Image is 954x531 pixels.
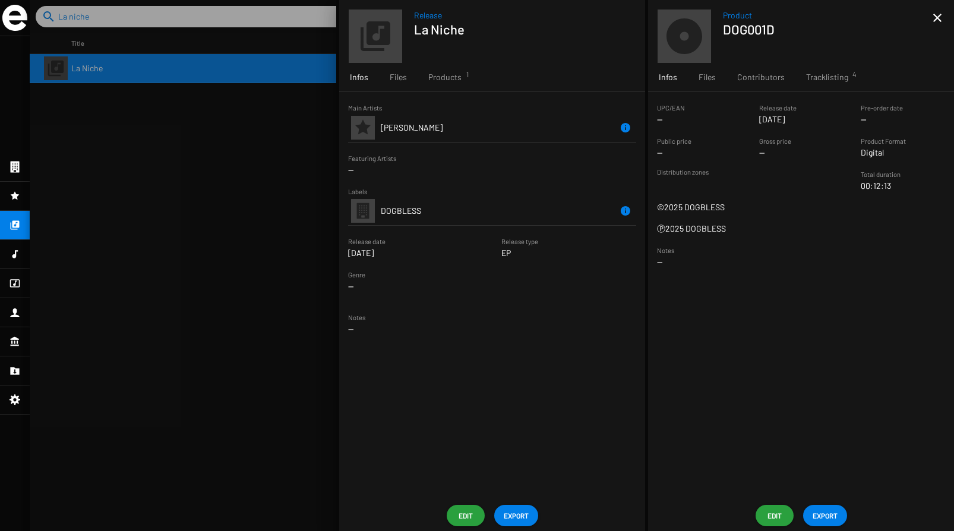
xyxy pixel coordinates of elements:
[348,314,365,321] small: Notes
[759,113,797,125] p: [DATE]
[759,147,791,159] p: --
[348,238,386,245] small: Release date
[861,104,903,112] small: Pre-order date
[494,505,538,526] button: EXPORT
[456,505,475,526] span: Edit
[806,71,848,83] span: Tracklisting
[657,223,726,233] span: Ⓟ2025 DOGBLESS
[657,147,691,159] p: --
[657,104,685,112] small: UPC/EAN
[414,10,624,21] span: Release
[765,505,784,526] span: Edit
[861,137,906,145] small: Product Format
[501,248,511,258] span: EP
[699,71,716,83] span: Files
[759,137,791,145] small: Gross price
[861,113,903,125] p: --
[390,71,407,83] span: Files
[657,113,685,125] p: --
[737,71,785,83] span: Contributors
[657,137,691,145] small: Public price
[447,505,485,526] button: Edit
[813,505,838,526] span: EXPORT
[381,122,443,132] span: [PERSON_NAME]
[803,505,847,526] button: EXPORT
[657,168,843,177] small: Distribution zones
[348,247,386,259] p: [DATE]
[657,246,674,254] small: Notes
[861,180,945,192] p: 00:12:13
[759,104,797,112] small: Release date
[861,147,884,157] span: Digital
[348,280,365,292] p: --
[861,170,901,178] small: Total duration
[350,71,368,83] span: Infos
[348,104,382,112] small: Main Artists
[348,271,365,279] small: Genre
[723,21,923,37] h1: DOG001D
[723,10,933,21] span: Product
[930,11,944,25] mat-icon: close
[381,206,421,216] span: DOGBLESS
[2,5,27,31] img: grand-sigle.svg
[501,238,538,245] small: Release type
[348,154,396,162] small: Featuring Artists
[657,202,725,212] span: ©2025 DOGBLESS
[659,71,677,83] span: Infos
[756,505,794,526] button: Edit
[414,21,614,37] h1: La Niche
[348,164,636,176] p: --
[348,188,367,195] small: Labels
[348,323,636,335] p: --
[428,71,462,83] span: Products
[504,505,529,526] span: EXPORT
[657,256,945,268] p: --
